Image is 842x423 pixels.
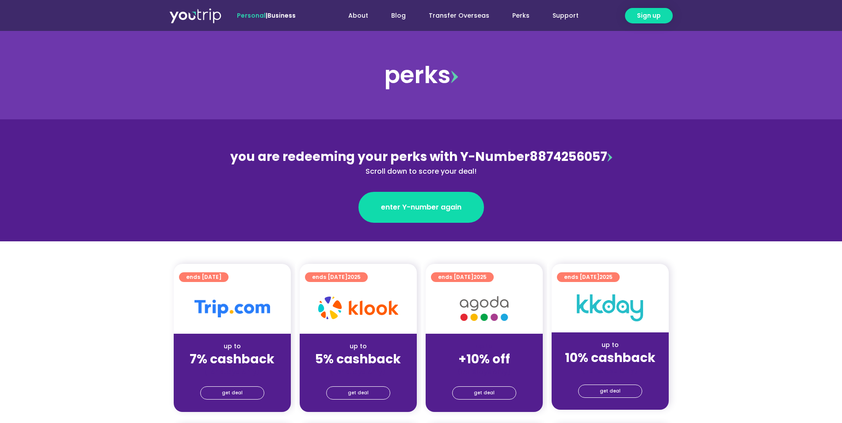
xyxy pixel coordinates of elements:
[200,386,264,400] a: get deal
[326,386,390,400] a: get deal
[559,366,662,375] div: (for stays only)
[559,340,662,350] div: up to
[222,387,243,399] span: get deal
[229,166,613,177] div: Scroll down to score your deal!
[637,11,661,20] span: Sign up
[320,8,590,24] nav: Menu
[417,8,501,24] a: Transfer Overseas
[458,351,510,368] strong: +10% off
[312,272,361,282] span: ends [DATE]
[267,11,296,20] a: Business
[431,272,494,282] a: ends [DATE]2025
[564,272,613,282] span: ends [DATE]
[307,367,410,377] div: (for stays only)
[190,351,274,368] strong: 7% cashback
[305,272,368,282] a: ends [DATE]2025
[307,342,410,351] div: up to
[452,386,516,400] a: get deal
[230,148,530,165] span: you are redeeming your perks with Y-Number
[347,273,361,281] span: 2025
[578,385,642,398] a: get deal
[438,272,487,282] span: ends [DATE]
[237,11,266,20] span: Personal
[186,272,221,282] span: ends [DATE]
[625,8,673,23] a: Sign up
[380,8,417,24] a: Blog
[358,192,484,223] a: enter Y-number again
[433,367,536,377] div: (for stays only)
[565,349,655,366] strong: 10% cashback
[181,342,284,351] div: up to
[599,273,613,281] span: 2025
[348,387,369,399] span: get deal
[476,342,492,351] span: up to
[229,148,613,177] div: 8874256057
[474,387,495,399] span: get deal
[179,272,229,282] a: ends [DATE]
[501,8,541,24] a: Perks
[381,202,461,213] span: enter Y-number again
[473,273,487,281] span: 2025
[541,8,590,24] a: Support
[337,8,380,24] a: About
[181,367,284,377] div: (for stays only)
[237,11,296,20] span: |
[600,385,621,397] span: get deal
[557,272,620,282] a: ends [DATE]2025
[315,351,401,368] strong: 5% cashback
